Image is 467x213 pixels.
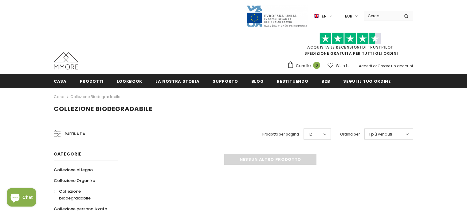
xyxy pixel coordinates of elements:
[54,186,112,203] a: Collezione biodegradabile
[287,61,323,70] a: Carrello 0
[340,131,360,137] label: Ordina per
[277,78,308,84] span: Restituendo
[117,74,142,88] a: Lookbook
[345,13,352,19] span: EUR
[80,78,104,84] span: Prodotti
[117,78,142,84] span: Lookbook
[54,175,95,186] a: Collezione Organika
[307,45,393,50] a: Acquista le recensioni di TrustPilot
[54,151,81,157] span: Categorie
[308,131,312,137] span: 12
[155,74,199,88] a: La nostra storia
[251,74,264,88] a: Blog
[54,167,93,173] span: Collezione di legno
[359,63,372,69] a: Accedi
[54,93,65,101] a: Casa
[277,74,308,88] a: Restituendo
[343,78,390,84] span: Segui il tuo ordine
[364,11,399,20] input: Search Site
[313,62,320,69] span: 0
[54,78,67,84] span: Casa
[213,78,238,84] span: supporto
[321,74,330,88] a: B2B
[5,188,38,208] inbox-online-store-chat: Shopify online store chat
[287,35,413,56] span: SPEDIZIONE GRATUITA PER TUTTI GLI ORDINI
[65,131,85,137] span: Raffina da
[246,5,308,27] img: Javni Razpis
[54,105,152,113] span: Collezione biodegradabile
[54,74,67,88] a: Casa
[296,63,311,69] span: Carrello
[320,33,381,45] img: Fidati di Pilot Stars
[314,14,319,19] img: i-lang-1.png
[213,74,238,88] a: supporto
[343,74,390,88] a: Segui il tuo ordine
[336,63,352,69] span: Wish List
[246,13,308,18] a: Javni Razpis
[80,74,104,88] a: Prodotti
[70,94,120,99] a: Collezione biodegradabile
[378,63,413,69] a: Creare un account
[54,178,95,183] span: Collezione Organika
[373,63,377,69] span: or
[328,60,352,71] a: Wish List
[59,188,91,201] span: Collezione biodegradabile
[369,131,392,137] span: I più venduti
[321,78,330,84] span: B2B
[54,164,93,175] a: Collezione di legno
[54,206,107,212] span: Collezione personalizzata
[251,78,264,84] span: Blog
[155,78,199,84] span: La nostra storia
[322,13,327,19] span: en
[54,52,78,69] img: Casi MMORE
[262,131,299,137] label: Prodotti per pagina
